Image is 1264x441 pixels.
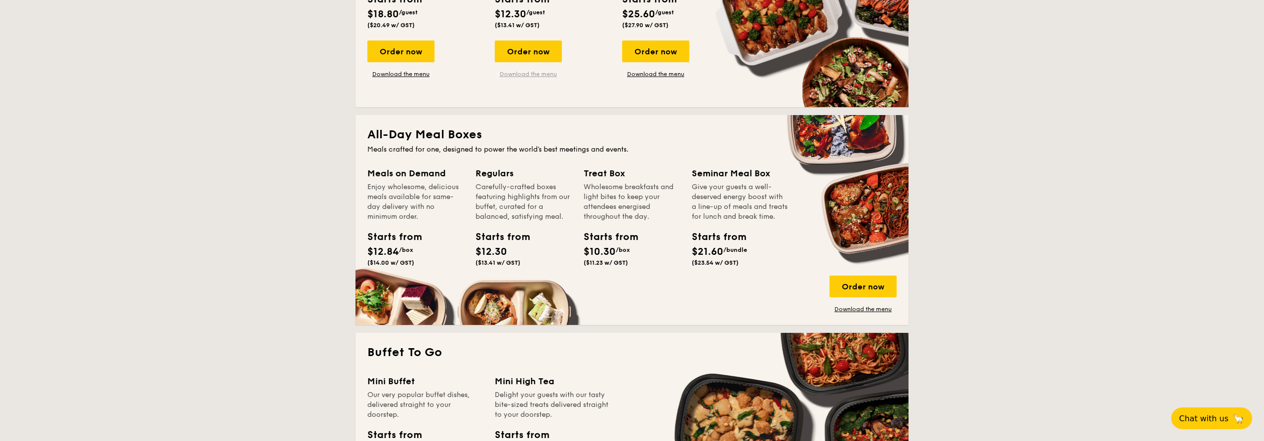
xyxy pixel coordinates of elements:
[584,259,628,266] span: ($11.23 w/ GST)
[367,127,897,143] h2: All-Day Meal Boxes
[723,246,747,253] span: /bundle
[475,246,507,258] span: $12.30
[367,345,897,361] h2: Buffet To Go
[495,70,562,78] a: Download the menu
[399,9,418,16] span: /guest
[1232,413,1244,424] span: 🦙
[367,374,483,388] div: Mini Buffet
[622,70,689,78] a: Download the menu
[584,182,680,222] div: Wholesome breakfasts and light bites to keep your attendees energised throughout the day.
[692,230,736,244] div: Starts from
[367,40,434,62] div: Order now
[367,182,464,222] div: Enjoy wholesome, delicious meals available for same-day delivery with no minimum order.
[495,390,610,420] div: Delight your guests with our tasty bite-sized treats delivered straight to your doorstep.
[526,9,545,16] span: /guest
[622,22,669,29] span: ($27.90 w/ GST)
[367,70,434,78] a: Download the menu
[367,259,414,266] span: ($14.00 w/ GST)
[367,166,464,180] div: Meals on Demand
[367,246,399,258] span: $12.84
[367,390,483,420] div: Our very popular buffet dishes, delivered straight to your doorstep.
[584,230,628,244] div: Starts from
[495,22,540,29] span: ($13.41 w/ GST)
[399,246,413,253] span: /box
[475,230,520,244] div: Starts from
[495,8,526,20] span: $12.30
[367,145,897,155] div: Meals crafted for one, designed to power the world's best meetings and events.
[584,246,616,258] span: $10.30
[1171,407,1252,429] button: Chat with us🦙
[495,40,562,62] div: Order now
[584,166,680,180] div: Treat Box
[616,246,630,253] span: /box
[692,182,788,222] div: Give your guests a well-deserved energy boost with a line-up of meals and treats for lunch and br...
[692,166,788,180] div: Seminar Meal Box
[367,8,399,20] span: $18.80
[692,246,723,258] span: $21.60
[475,182,572,222] div: Carefully-crafted boxes featuring highlights from our buffet, curated for a balanced, satisfying ...
[495,374,610,388] div: Mini High Tea
[655,9,674,16] span: /guest
[475,259,520,266] span: ($13.41 w/ GST)
[367,230,412,244] div: Starts from
[829,305,897,313] a: Download the menu
[367,22,415,29] span: ($20.49 w/ GST)
[475,166,572,180] div: Regulars
[622,8,655,20] span: $25.60
[829,276,897,297] div: Order now
[692,259,739,266] span: ($23.54 w/ GST)
[1179,414,1228,423] span: Chat with us
[622,40,689,62] div: Order now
